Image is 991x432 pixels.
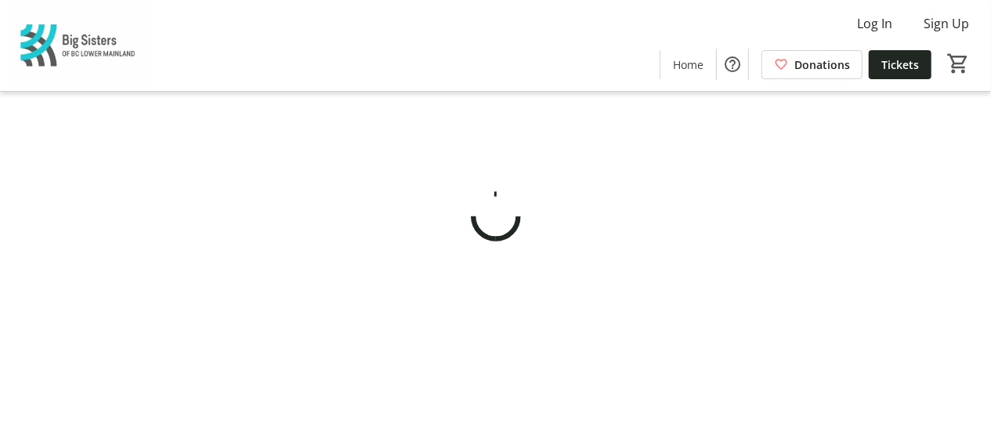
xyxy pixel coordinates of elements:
[857,14,892,33] span: Log In
[944,49,972,78] button: Cart
[9,6,149,85] img: Big Sisters of BC Lower Mainland's Logo
[761,50,863,79] a: Donations
[794,56,850,73] span: Donations
[845,11,905,36] button: Log In
[717,49,748,80] button: Help
[911,11,982,36] button: Sign Up
[924,14,969,33] span: Sign Up
[881,56,919,73] span: Tickets
[660,50,716,79] a: Home
[673,56,703,73] span: Home
[869,50,931,79] a: Tickets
